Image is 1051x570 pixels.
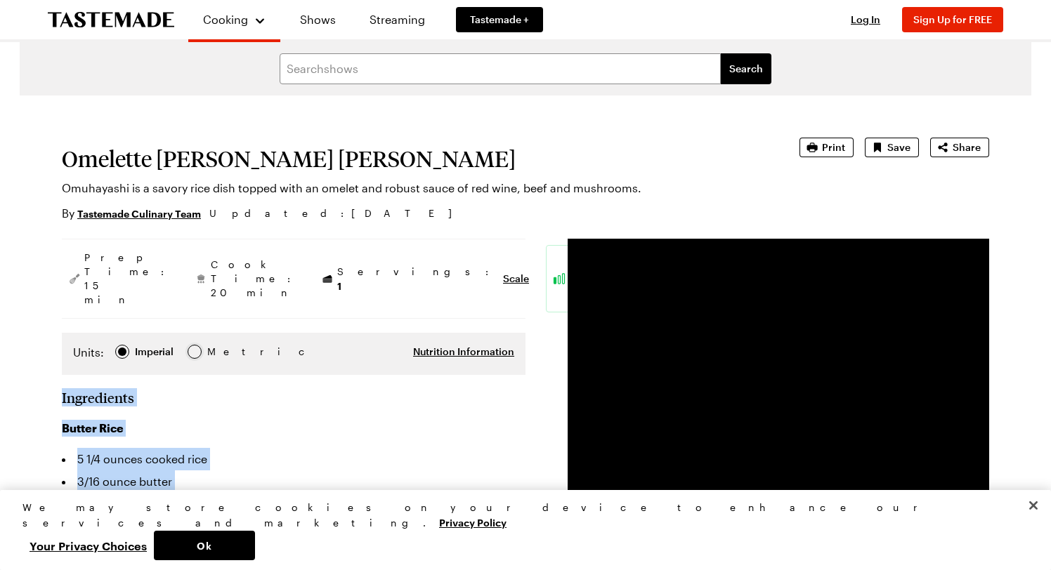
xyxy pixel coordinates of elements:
button: Save recipe [865,138,919,157]
button: Share [930,138,989,157]
label: Units: [73,344,104,361]
a: More information about your privacy, opens in a new tab [439,515,507,529]
a: Tastemade Culinary Team [77,206,201,221]
button: Nutrition Information [413,345,514,359]
a: To Tastemade Home Page [48,12,174,28]
button: Scale [503,272,529,286]
button: Sign Up for FREE [902,7,1003,32]
span: Cook Time: 20 min [211,258,298,300]
span: Save [887,140,910,154]
span: Log In [851,13,880,25]
span: Search [729,62,763,76]
span: Share [953,140,981,154]
a: Tastemade + [456,7,543,32]
span: Sign Up for FREE [913,13,992,25]
li: 5 1/4 ounces cooked rice [62,448,525,470]
div: Imperial Metric [73,344,237,364]
span: Servings: [337,265,496,293]
span: Tastemade + [470,13,529,27]
div: Privacy [22,500,1017,560]
h3: Butter Rice [62,420,525,437]
span: Metric [207,344,238,359]
span: Prep Time: 15 min [84,251,171,307]
p: By [62,205,201,222]
li: 3/16 ounce butter [62,470,525,493]
button: Ok [154,531,255,560]
span: Cooking [203,13,248,26]
h2: Ingredients [62,389,134,406]
button: filters [721,53,771,84]
button: Print [799,138,854,157]
div: Metric [207,344,237,359]
button: Cooking [202,6,266,34]
span: 1 [337,279,341,292]
button: Log In [837,13,894,27]
button: Your Privacy Choices [22,531,154,560]
h1: Omelette [PERSON_NAME] [PERSON_NAME] [62,146,760,171]
p: Omuhayashi is a savory rice dish topped with an omelet and robust sauce of red wine, beef and mus... [62,180,760,197]
span: Imperial [135,344,175,359]
button: Close [1018,490,1049,521]
span: Print [822,140,845,154]
span: Updated : [DATE] [209,206,466,221]
div: Imperial [135,344,174,359]
div: We may store cookies on your device to enhance our services and marketing. [22,500,1017,531]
